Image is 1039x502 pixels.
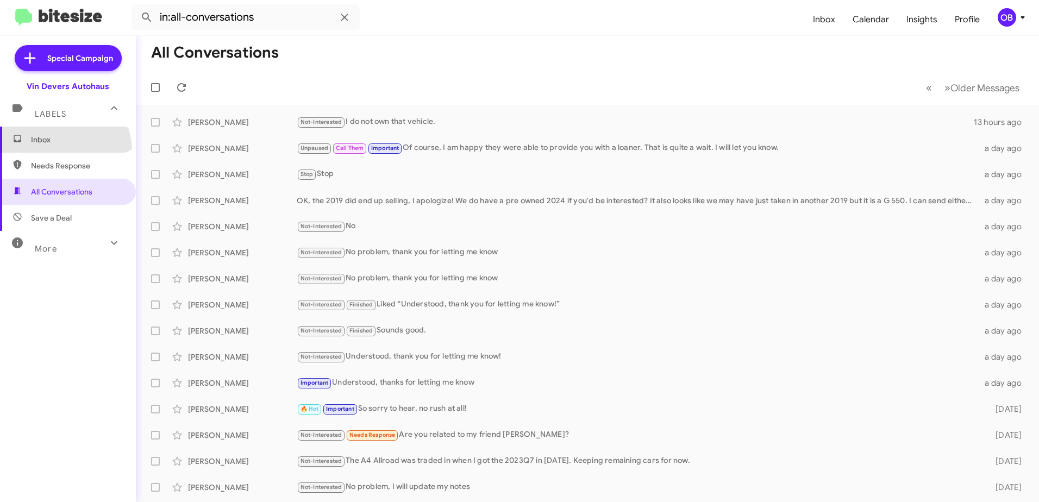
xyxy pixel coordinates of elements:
[188,143,297,154] div: [PERSON_NAME]
[297,246,978,259] div: No problem, thank you for letting me know
[978,299,1030,310] div: a day ago
[978,325,1030,336] div: a day ago
[188,299,297,310] div: [PERSON_NAME]
[297,429,978,441] div: Are you related to my friend [PERSON_NAME]?
[301,457,342,465] span: Not-Interested
[978,378,1030,388] div: a day ago
[35,244,57,254] span: More
[301,118,342,125] span: Not-Interested
[188,169,297,180] div: [PERSON_NAME]
[998,8,1016,27] div: OB
[978,482,1030,493] div: [DATE]
[188,456,297,467] div: [PERSON_NAME]
[188,482,297,493] div: [PERSON_NAME]
[336,145,364,152] span: Call Them
[188,404,297,415] div: [PERSON_NAME]
[297,324,978,337] div: Sounds good.
[978,195,1030,206] div: a day ago
[301,484,342,491] span: Not-Interested
[944,81,950,95] span: »
[349,301,373,308] span: Finished
[297,455,978,467] div: The A4 Allroad was traded in when I got the 2023Q7 in [DATE]. Keeping remaining cars for now.
[301,431,342,438] span: Not-Interested
[297,403,978,415] div: So sorry to hear, no rush at all!
[978,247,1030,258] div: a day ago
[978,273,1030,284] div: a day ago
[188,273,297,284] div: [PERSON_NAME]
[35,109,66,119] span: Labels
[31,212,72,223] span: Save a Deal
[188,247,297,258] div: [PERSON_NAME]
[804,4,844,35] a: Inbox
[978,352,1030,362] div: a day ago
[349,431,396,438] span: Needs Response
[297,481,978,493] div: No problem, I will update my notes
[946,4,988,35] a: Profile
[297,168,978,180] div: Stop
[898,4,946,35] a: Insights
[31,134,123,145] span: Inbox
[301,353,342,360] span: Not-Interested
[950,82,1019,94] span: Older Messages
[188,325,297,336] div: [PERSON_NAME]
[297,116,974,128] div: I do not own that vehicle.
[27,81,109,92] div: Vin Devers Autohaus
[188,221,297,232] div: [PERSON_NAME]
[988,8,1027,27] button: OB
[47,53,113,64] span: Special Campaign
[188,352,297,362] div: [PERSON_NAME]
[301,145,329,152] span: Unpaused
[297,298,978,311] div: Liked “Understood, thank you for letting me know!”
[371,145,399,152] span: Important
[297,376,978,389] div: Understood, thanks for letting me know
[844,4,898,35] a: Calendar
[978,456,1030,467] div: [DATE]
[301,249,342,256] span: Not-Interested
[297,220,978,233] div: No
[301,275,342,282] span: Not-Interested
[132,4,360,30] input: Search
[974,117,1030,128] div: 13 hours ago
[15,45,122,71] a: Special Campaign
[188,378,297,388] div: [PERSON_NAME]
[978,169,1030,180] div: a day ago
[297,350,978,363] div: Understood, thank you for letting me know!
[31,186,92,197] span: All Conversations
[188,117,297,128] div: [PERSON_NAME]
[978,221,1030,232] div: a day ago
[301,379,329,386] span: Important
[297,142,978,154] div: Of course, I am happy they were able to provide you with a loaner. That is quite a wait. I will l...
[349,327,373,334] span: Finished
[188,430,297,441] div: [PERSON_NAME]
[978,143,1030,154] div: a day ago
[301,223,342,230] span: Not-Interested
[151,44,279,61] h1: All Conversations
[920,77,1026,99] nav: Page navigation example
[297,195,978,206] div: OK, the 2019 did end up selling, I apologize! We do have a pre owned 2024 if you'd be interested?...
[326,405,354,412] span: Important
[301,327,342,334] span: Not-Interested
[301,301,342,308] span: Not-Interested
[301,171,314,178] span: Stop
[188,195,297,206] div: [PERSON_NAME]
[919,77,938,99] button: Previous
[926,81,932,95] span: «
[978,404,1030,415] div: [DATE]
[978,430,1030,441] div: [DATE]
[301,405,319,412] span: 🔥 Hot
[31,160,123,171] span: Needs Response
[297,272,978,285] div: No problem, thank you for letting me know
[938,77,1026,99] button: Next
